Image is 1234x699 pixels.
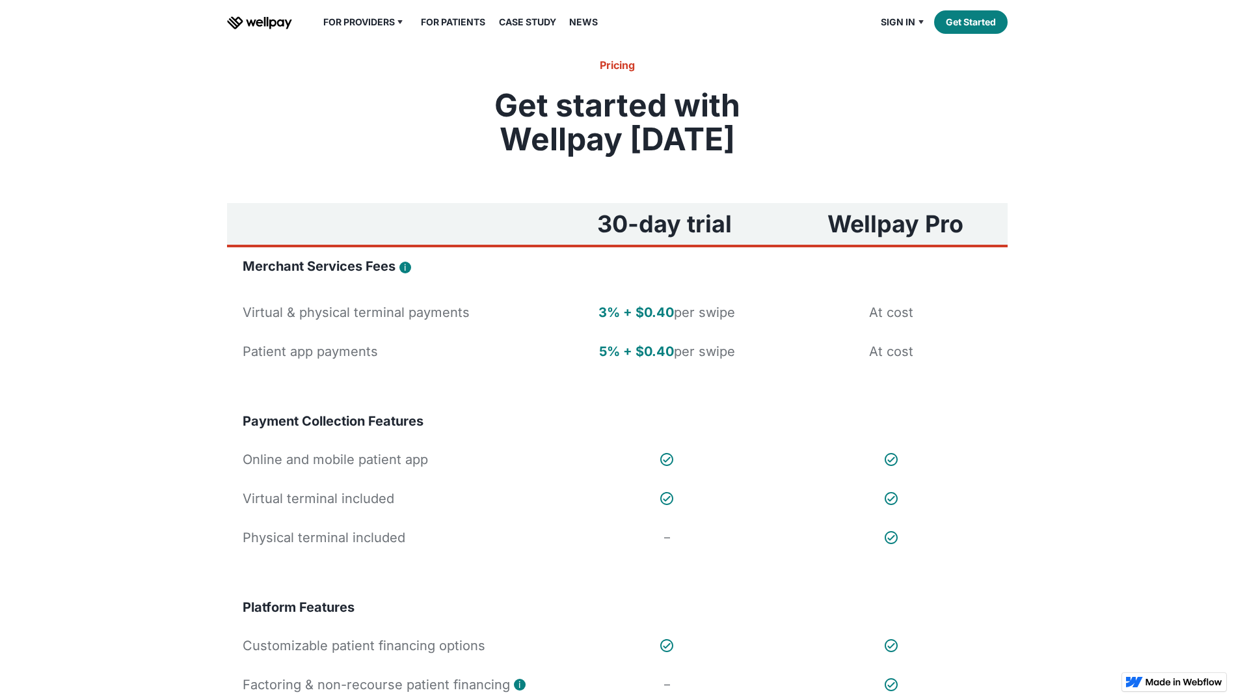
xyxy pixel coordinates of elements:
[243,676,510,694] div: Factoring & non-recourse patient financing
[404,262,406,273] div: i
[418,57,816,73] h6: Pricing
[243,413,423,430] h4: Payment Collection Features
[243,450,428,469] div: Online and mobile patient app
[598,303,735,322] div: per swipe
[243,342,378,361] div: Patient app payments
[597,211,732,237] h3: 30-day trial
[1146,678,1222,686] img: Made in Webflow
[599,342,735,361] div: per swipe
[243,637,485,655] div: Customizable patient financing options
[243,258,396,275] h4: Merchant Services Fees
[518,679,520,690] div: i
[664,677,670,692] div: –
[598,305,674,320] strong: 3% + $0.40
[243,599,355,616] h4: Platform Features
[227,14,292,30] a: home
[664,530,670,545] div: –
[561,14,606,30] a: News
[243,303,470,322] div: Virtual & physical terminal payments
[599,344,674,359] strong: 5% + $0.40
[315,14,414,30] div: For Providers
[323,14,395,30] div: For Providers
[934,10,1008,34] a: Get Started
[869,342,913,361] div: At cost
[827,211,963,237] h3: Wellpay Pro
[413,14,493,30] a: For Patients
[869,303,913,322] div: At cost
[418,89,816,156] h2: Get started with Wellpay [DATE]
[243,528,405,547] div: Physical terminal included
[491,14,564,30] a: Case Study
[243,489,394,508] div: Virtual terminal included
[881,14,915,30] div: Sign in
[873,14,934,30] div: Sign in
